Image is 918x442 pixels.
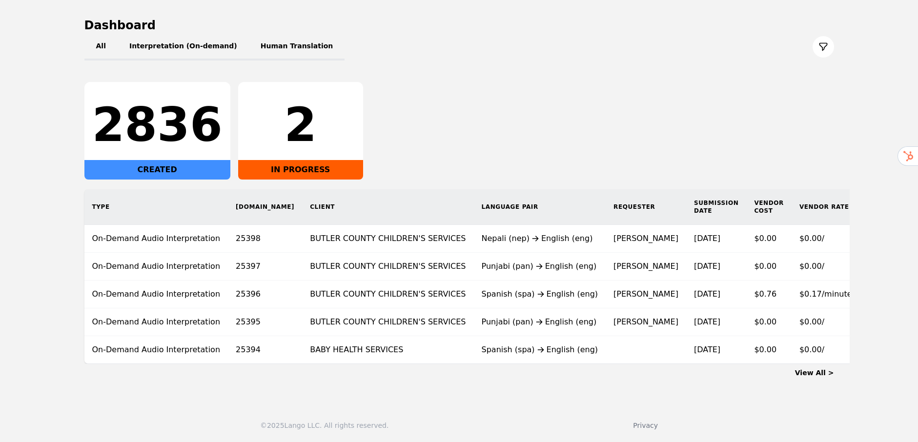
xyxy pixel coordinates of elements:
th: Vendor Cost [746,189,792,225]
td: 25394 [228,336,302,364]
time: [DATE] [694,345,720,354]
span: $0.00/ [799,345,824,354]
th: Requester [606,189,686,225]
td: On-Demand Audio Interpretation [84,253,228,281]
td: 25397 [228,253,302,281]
td: [PERSON_NAME] [606,225,686,253]
td: [PERSON_NAME] [606,281,686,308]
td: $0.00 [746,308,792,336]
td: On-Demand Audio Interpretation [84,308,228,336]
h1: Dashboard [84,18,834,33]
time: [DATE] [694,317,720,326]
div: 2836 [92,101,223,148]
td: [PERSON_NAME] [606,308,686,336]
button: All [84,33,118,60]
time: [DATE] [694,289,720,299]
th: [DOMAIN_NAME] [228,189,302,225]
div: Nepali (nep) English (eng) [482,233,598,244]
div: CREATED [84,160,230,180]
td: 25398 [228,225,302,253]
button: Human Translation [249,33,345,60]
div: 2 [246,101,355,148]
td: BUTLER COUNTY CHILDREN'S SERVICES [302,308,473,336]
span: $0.00/ [799,234,824,243]
th: Vendor Rate [792,189,860,225]
button: Filter [813,36,834,58]
div: © 2025 Lango LLC. All rights reserved. [260,421,388,430]
div: Punjabi (pan) English (eng) [482,261,598,272]
div: Punjabi (pan) English (eng) [482,316,598,328]
td: BABY HEALTH SERVICES [302,336,473,364]
td: $0.76 [746,281,792,308]
td: 25395 [228,308,302,336]
span: $0.00/ [799,261,824,271]
td: On-Demand Audio Interpretation [84,225,228,253]
th: Type [84,189,228,225]
button: Interpretation (On-demand) [118,33,249,60]
span: $0.17/minute [799,289,852,299]
a: View All > [795,369,834,377]
td: On-Demand Audio Interpretation [84,336,228,364]
time: [DATE] [694,261,720,271]
a: Privacy [633,422,658,429]
div: IN PROGRESS [238,160,363,180]
td: BUTLER COUNTY CHILDREN'S SERVICES [302,281,473,308]
time: [DATE] [694,234,720,243]
td: $0.00 [746,336,792,364]
td: BUTLER COUNTY CHILDREN'S SERVICES [302,253,473,281]
div: Spanish (spa) English (eng) [482,344,598,356]
td: [PERSON_NAME] [606,253,686,281]
td: $0.00 [746,225,792,253]
span: $0.00/ [799,317,824,326]
th: Submission Date [686,189,746,225]
th: Client [302,189,473,225]
td: $0.00 [746,253,792,281]
td: 25396 [228,281,302,308]
td: On-Demand Audio Interpretation [84,281,228,308]
div: Spanish (spa) English (eng) [482,288,598,300]
th: Language Pair [474,189,606,225]
td: BUTLER COUNTY CHILDREN'S SERVICES [302,225,473,253]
